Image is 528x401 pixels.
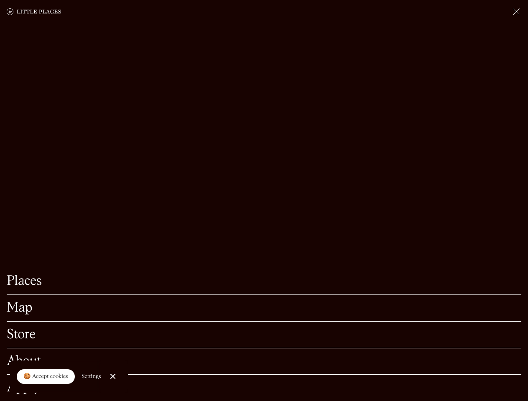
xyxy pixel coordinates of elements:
[23,373,68,381] div: 🍪 Accept cookies
[7,275,521,288] a: Places
[82,367,101,386] a: Settings
[7,302,521,315] a: Map
[17,369,75,384] a: 🍪 Accept cookies
[82,373,101,379] div: Settings
[105,368,121,385] a: Close Cookie Popup
[112,376,113,377] div: Close Cookie Popup
[7,381,521,394] a: Apply
[7,328,521,341] a: Store
[7,355,521,368] a: About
